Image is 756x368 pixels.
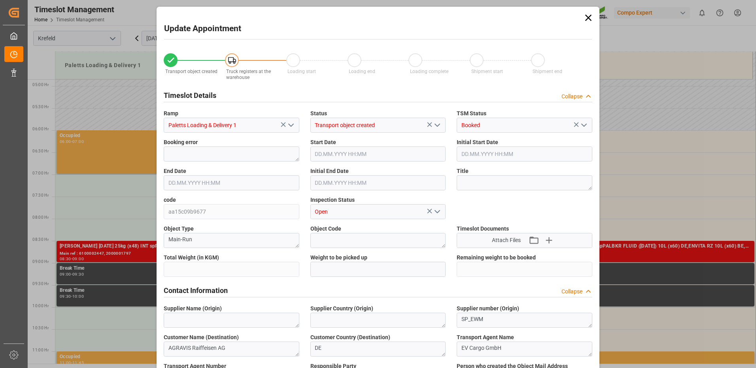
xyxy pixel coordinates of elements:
span: Transport Agent Name [457,333,514,342]
span: Loading complete [410,69,448,74]
span: Loading start [287,69,316,74]
span: Truck registers at the warehouse [226,69,271,80]
div: Collapse [561,287,582,296]
span: Supplier Name (Origin) [164,304,222,313]
span: TSM Status [457,109,486,118]
span: Attach Files [492,236,521,244]
textarea: EV Cargo GmbH [457,342,592,357]
textarea: DE [310,342,446,357]
span: Shipment start [471,69,503,74]
span: Customer Country (Destination) [310,333,390,342]
span: Start Date [310,138,336,146]
span: Shipment end [533,69,562,74]
span: code [164,196,176,204]
span: Total Weight (in KGM) [164,253,219,262]
button: open menu [431,206,443,218]
h2: Timeslot Details [164,90,216,101]
span: Loading end [349,69,375,74]
span: Status [310,109,327,118]
input: DD.MM.YYYY HH:MM [457,146,592,161]
button: open menu [431,119,443,131]
h2: Contact Information [164,285,228,296]
span: Object Code [310,225,341,233]
span: Initial End Date [310,167,349,175]
span: Object Type [164,225,194,233]
span: Customer Name (Destination) [164,333,239,342]
span: Inspection Status [310,196,355,204]
span: Supplier number (Origin) [457,304,519,313]
span: Remaining weight to be booked [457,253,536,262]
input: DD.MM.YYYY HH:MM [164,175,299,190]
span: End Date [164,167,186,175]
input: Type to search/select [164,118,299,133]
input: DD.MM.YYYY HH:MM [310,146,446,161]
input: DD.MM.YYYY HH:MM [310,175,446,190]
span: Booking error [164,138,198,146]
span: Weight to be picked up [310,253,367,262]
button: open menu [284,119,296,131]
button: open menu [577,119,589,131]
span: Ramp [164,109,178,118]
textarea: Main-Run [164,233,299,248]
textarea: SP_EWM [457,313,592,328]
span: Transport object created [165,69,217,74]
span: Title [457,167,469,175]
input: Type to search/select [310,118,446,133]
span: Initial Start Date [457,138,498,146]
span: Supplier Country (Origin) [310,304,373,313]
h2: Update Appointment [164,23,241,35]
textarea: AGRAVIS Raiffeisen AG [164,342,299,357]
div: Collapse [561,92,582,101]
span: Timeslot Documents [457,225,509,233]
